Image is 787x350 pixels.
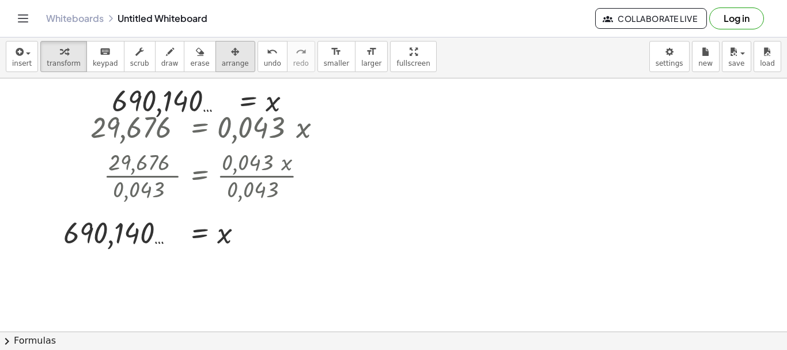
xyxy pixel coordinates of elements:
[355,41,388,72] button: format_sizelarger
[649,41,690,72] button: settings
[100,45,111,59] i: keyboard
[595,8,707,29] button: Collaborate Live
[366,45,377,59] i: format_size
[258,41,287,72] button: undoundo
[698,59,713,67] span: new
[47,59,81,67] span: transform
[46,13,104,24] a: Whiteboards
[317,41,355,72] button: format_sizesmaller
[264,59,281,67] span: undo
[331,45,342,59] i: format_size
[396,59,430,67] span: fullscreen
[155,41,185,72] button: draw
[86,41,124,72] button: keyboardkeypad
[692,41,720,72] button: new
[324,59,349,67] span: smaller
[728,59,744,67] span: save
[722,41,751,72] button: save
[40,41,87,72] button: transform
[605,13,697,24] span: Collaborate Live
[754,41,781,72] button: load
[130,59,149,67] span: scrub
[184,41,215,72] button: erase
[296,45,307,59] i: redo
[656,59,683,67] span: settings
[124,41,156,72] button: scrub
[6,41,38,72] button: insert
[190,59,209,67] span: erase
[14,9,32,28] button: Toggle navigation
[215,41,255,72] button: arrange
[390,41,436,72] button: fullscreen
[760,59,775,67] span: load
[12,59,32,67] span: insert
[161,59,179,67] span: draw
[361,59,381,67] span: larger
[709,7,764,29] button: Log in
[93,59,118,67] span: keypad
[267,45,278,59] i: undo
[293,59,309,67] span: redo
[222,59,249,67] span: arrange
[287,41,315,72] button: redoredo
